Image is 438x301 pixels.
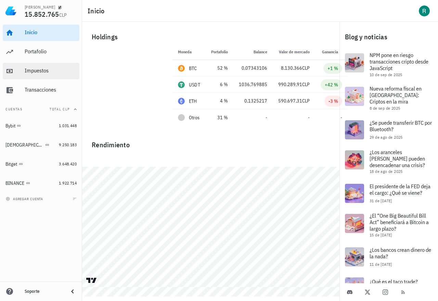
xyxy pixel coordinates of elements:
a: ¿Los bancos crean dinero de la nada? 11 de [DATE] [339,242,438,272]
th: Valor de mercado [273,44,315,60]
span: agregar cuenta [7,197,43,201]
th: Balance [233,44,273,60]
span: 8.130.366 [281,65,302,71]
span: - [266,114,267,121]
div: Bybit [5,123,15,129]
th: Moneda [172,44,206,60]
button: CuentasTotal CLP [3,101,79,118]
div: Transacciones [25,86,77,93]
div: USDT [189,81,200,88]
span: 9.250.183 [59,142,77,147]
div: BINANCE [5,180,25,186]
div: 6 % [211,81,228,88]
h1: Inicio [88,5,107,16]
span: 15 de [DATE] [370,232,392,237]
th: Portafolio [206,44,233,60]
a: ¿El “One Big Beautiful Bill Act” beneficiará a Bitcoin a largo plazo? 15 de [DATE] [339,208,438,242]
div: 1036,769885 [239,81,267,88]
span: ¿Los bancos crean dinero de la nada? [370,246,431,260]
a: NPM pone en riesgo transacciones cripto desde JavaScript 10 de sep de 2025 [339,48,438,81]
div: avatar [419,5,430,16]
span: 29 de ago de 2025 [370,135,403,140]
span: 15.852.765 [25,10,59,19]
span: ¿Los aranceles [PERSON_NAME] pueden desencadenar una crisis? [370,149,425,168]
a: Charting by TradingView [86,277,98,284]
span: Total CLP [50,107,70,111]
div: Portafolio [25,48,77,55]
a: ¿Los aranceles [PERSON_NAME] pueden desencadenar una crisis? 18 de ago de 2025 [339,145,438,178]
span: - [308,114,310,121]
div: 4 % [211,97,228,105]
div: 52 % [211,65,228,72]
a: BINANCE 1.922.714 [3,175,79,191]
img: LedgiFi [5,5,16,16]
span: ¿El “One Big Beautiful Bill Act” beneficiará a Bitcoin a largo plazo? [370,212,429,232]
span: ¿Se puede transferir BTC por Bluetooth? [370,119,432,133]
div: Inicio [25,29,77,36]
span: CLP [302,65,310,71]
span: 1.031.448 [59,123,77,128]
span: 990.289,91 [278,81,302,87]
div: -3 % [328,98,338,105]
a: Transacciones [3,82,79,98]
div: [PERSON_NAME] [25,4,55,10]
div: Impuestos [25,67,77,74]
a: Portafolio [3,44,79,60]
a: ¿Se puede transferir BTC por Bluetooth? 29 de ago de 2025 [339,115,438,145]
span: Otros [189,114,199,121]
div: 31 % [211,114,228,121]
span: ¿Qué es el taco trade? [370,278,418,285]
div: Rendimiento [86,134,335,150]
span: 1.922.714 [59,180,77,186]
button: agregar cuenta [4,195,46,202]
div: BTC [189,65,197,72]
a: Bybit 1.031.448 [3,118,79,134]
a: Impuestos [3,63,79,79]
span: CLP [302,98,310,104]
a: [DEMOGRAPHIC_DATA] 9.250.183 [3,137,79,153]
div: Holdings [86,26,335,48]
div: 0,07343106 [239,65,267,72]
span: 10 de sep de 2025 [370,72,402,77]
div: ETH-icon [178,98,185,105]
a: Inicio [3,25,79,41]
div: ETH [189,98,197,105]
a: Bitget 3.648.420 [3,156,79,172]
div: Soporte [25,289,63,294]
span: CLP [302,81,310,87]
span: 31 de [DATE] [370,198,392,203]
div: USDT-icon [178,81,185,88]
div: +1 % [327,65,338,72]
a: Nueva reforma fiscal en [GEOGRAPHIC_DATA]: Criptos en la mira 8 de sep de 2025 [339,81,438,115]
span: NPM pone en riesgo transacciones cripto desde JavaScript [370,52,428,71]
span: 18 de ago de 2025 [370,169,403,174]
a: El presidente de la FED deja el cargo: ¿Qué se viene? 31 de [DATE] [339,178,438,208]
div: 0,1325217 [239,97,267,105]
span: 8 de sep de 2025 [370,106,400,111]
span: Ganancia [322,49,342,54]
div: +42 % [325,81,338,88]
div: Blog y noticias [339,26,438,48]
span: 3.648.420 [59,161,77,166]
div: [DEMOGRAPHIC_DATA] [5,142,44,148]
span: 590.697,31 [278,98,302,104]
span: El presidente de la FED deja el cargo: ¿Qué se viene? [370,183,430,196]
span: CLP [59,12,67,18]
div: BTC-icon [178,65,185,72]
span: Nueva reforma fiscal en [GEOGRAPHIC_DATA]: Criptos en la mira [370,85,422,105]
div: Bitget [5,161,17,167]
span: 11 de [DATE] [370,262,392,267]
